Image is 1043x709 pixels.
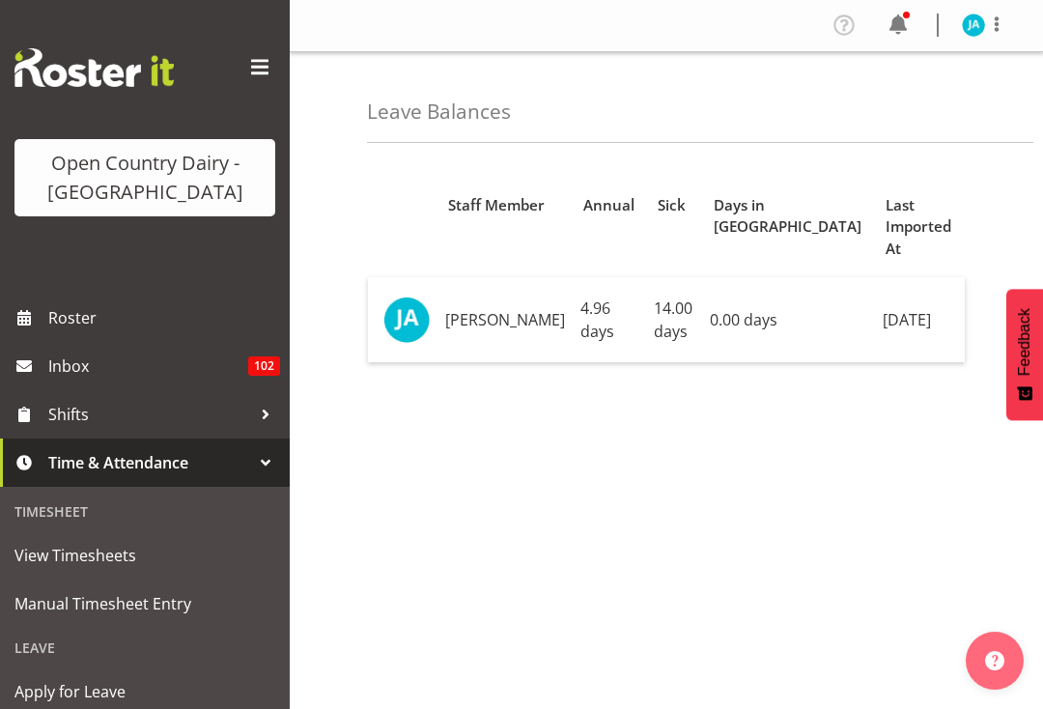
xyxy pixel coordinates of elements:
button: Feedback - Show survey [1006,289,1043,420]
div: Leave [5,628,285,667]
span: Days in [GEOGRAPHIC_DATA] [714,194,864,239]
img: jeff-anderson10294.jpg [383,297,430,343]
a: View Timesheets [5,531,285,580]
span: Apply for Leave [14,677,275,706]
span: Last Imported At [886,194,954,260]
span: Shifts [48,400,251,429]
span: Time & Attendance [48,448,251,477]
h4: Leave Balances [367,100,511,123]
span: [DATE] [883,309,931,330]
img: Rosterit website logo [14,48,174,87]
span: 0.00 days [710,309,777,330]
span: Roster [48,303,280,332]
span: Inbox [48,352,248,381]
span: 14.00 days [654,298,692,342]
a: Manual Timesheet Entry [5,580,285,628]
span: 102 [248,356,280,376]
td: [PERSON_NAME] [437,277,573,362]
span: Manual Timesheet Entry [14,589,275,618]
span: 4.96 days [580,298,614,342]
img: help-xxl-2.png [985,651,1004,670]
div: Timesheet [5,492,285,531]
span: Staff Member [448,194,545,216]
div: Open Country Dairy - [GEOGRAPHIC_DATA] [34,149,256,207]
span: Annual [583,194,634,216]
span: View Timesheets [14,541,275,570]
span: Sick [658,194,686,216]
img: jeff-anderson10294.jpg [962,14,985,37]
span: Feedback [1016,308,1033,376]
